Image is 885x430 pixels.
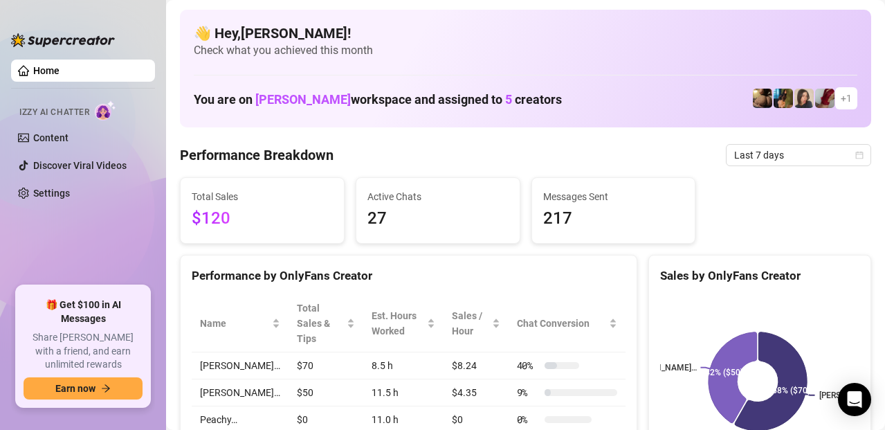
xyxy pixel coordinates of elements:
span: calendar [855,151,864,159]
th: Name [192,295,289,352]
div: Sales by OnlyFans Creator [660,267,859,285]
span: Total Sales [192,189,333,204]
img: Esme [815,89,834,108]
div: Est. Hours Worked [372,308,424,339]
td: $70 [289,352,363,379]
div: Performance by OnlyFans Creator [192,267,626,285]
img: Milly [774,89,793,108]
div: Open Intercom Messenger [838,383,871,416]
span: + 1 [841,91,852,106]
span: Total Sales & Tips [297,301,344,346]
span: Earn now [55,383,95,394]
img: AI Chatter [95,100,116,120]
th: Chat Conversion [509,295,626,352]
span: arrow-right [101,384,111,393]
span: 217 [543,206,684,232]
a: Settings [33,188,70,199]
td: $8.24 [444,352,508,379]
span: 27 [367,206,509,232]
span: [PERSON_NAME] [255,92,351,107]
a: Home [33,65,60,76]
span: $120 [192,206,333,232]
td: $4.35 [444,379,508,406]
button: Earn nowarrow-right [24,377,143,400]
text: [PERSON_NAME]… [627,363,696,373]
span: Share [PERSON_NAME] with a friend, and earn unlimited rewards [24,331,143,372]
td: 8.5 h [363,352,444,379]
h4: 👋 Hey, [PERSON_NAME] ! [194,24,857,43]
span: Active Chats [367,189,509,204]
span: 🎁 Get $100 in AI Messages [24,298,143,325]
span: Last 7 days [734,145,863,165]
span: Name [200,316,269,331]
span: 0 % [517,412,539,427]
img: Nina [794,89,814,108]
th: Sales / Hour [444,295,508,352]
span: 40 % [517,358,539,373]
h4: Performance Breakdown [180,145,334,165]
span: Izzy AI Chatter [19,106,89,119]
span: Check what you achieved this month [194,43,857,58]
a: Discover Viral Videos [33,160,127,171]
h1: You are on workspace and assigned to creators [194,92,562,107]
td: 11.5 h [363,379,444,406]
img: logo-BBDzfeDw.svg [11,33,115,47]
span: Messages Sent [543,189,684,204]
span: Chat Conversion [517,316,606,331]
td: [PERSON_NAME]… [192,379,289,406]
span: 9 % [517,385,539,400]
th: Total Sales & Tips [289,295,363,352]
td: [PERSON_NAME]… [192,352,289,379]
span: 5 [505,92,512,107]
a: Content [33,132,69,143]
span: Sales / Hour [452,308,489,339]
img: Peachy [753,89,772,108]
td: $50 [289,379,363,406]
